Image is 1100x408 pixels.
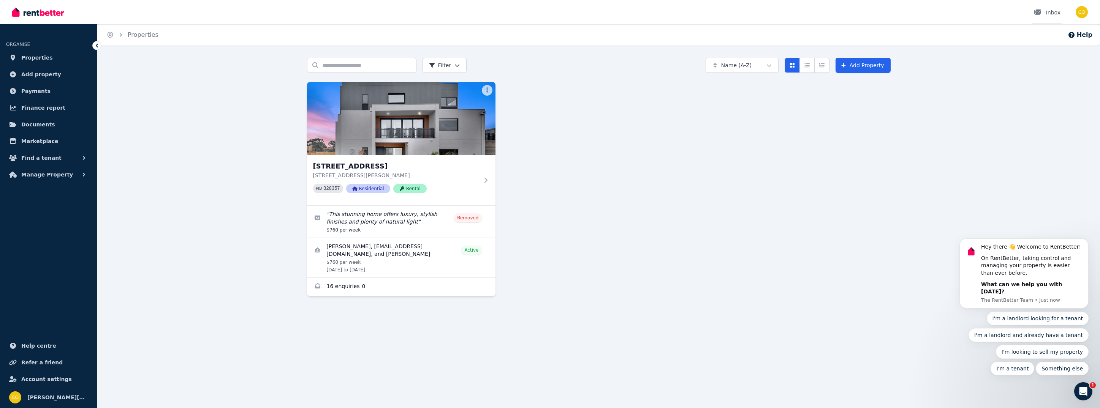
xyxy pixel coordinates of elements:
[6,117,91,132] a: Documents
[6,50,91,65] a: Properties
[1034,9,1060,16] div: Inbox
[814,58,829,73] button: Expanded list view
[706,58,779,73] button: Name (A-Z)
[393,184,427,193] span: Rental
[21,170,73,179] span: Manage Property
[346,184,390,193] span: Residential
[97,24,168,46] nav: Breadcrumb
[948,172,1100,388] iframe: Intercom notifications message
[1076,6,1088,18] img: cory@cbfx.com.au
[307,278,495,296] a: Enquiries for 30 Surfers Crescent, Carrum Downs
[21,53,53,62] span: Properties
[6,83,91,99] a: Payments
[721,61,752,69] span: Name (A-Z)
[323,186,340,191] code: 328357
[21,137,58,146] span: Marketplace
[313,161,479,172] h3: [STREET_ADDRESS]
[6,134,91,149] a: Marketplace
[799,58,815,73] button: Compact list view
[6,100,91,115] a: Finance report
[785,58,829,73] div: View options
[6,42,30,47] span: ORGANISE
[482,85,492,96] button: More options
[307,238,495,277] a: View details for Sally Worton, markcodyworton@gmail.com, and Matthew Worton
[6,355,91,370] a: Refer a friend
[27,393,88,402] span: [PERSON_NAME][EMAIL_ADDRESS][DOMAIN_NAME]
[21,70,61,79] span: Add property
[316,186,322,191] small: PID
[1068,30,1092,39] button: Help
[307,82,495,205] a: 30 Surfers Crescent, Carrum Downs[STREET_ADDRESS][STREET_ADDRESS][PERSON_NAME]PID 328357Residenti...
[6,338,91,353] a: Help centre
[307,206,495,238] a: Edit listing: This stunning home offers luxury, stylish finishes and plenty of natural light
[21,120,55,129] span: Documents
[1074,382,1092,400] iframe: Intercom live chat
[423,58,467,73] button: Filter
[785,58,800,73] button: Card view
[836,58,891,73] a: Add Property
[21,103,65,112] span: Finance report
[6,67,91,82] a: Add property
[6,372,91,387] a: Account settings
[1090,382,1096,388] span: 1
[6,150,91,165] button: Find a tenant
[9,391,21,403] img: cory@cbfx.com.au
[21,153,62,162] span: Find a tenant
[21,375,72,384] span: Account settings
[21,358,63,367] span: Refer a friend
[128,31,158,38] a: Properties
[313,172,479,179] p: [STREET_ADDRESS][PERSON_NAME]
[429,61,451,69] span: Filter
[307,82,495,155] img: 30 Surfers Crescent, Carrum Downs
[21,87,51,96] span: Payments
[12,6,64,18] img: RentBetter
[21,341,56,350] span: Help centre
[6,167,91,182] button: Manage Property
